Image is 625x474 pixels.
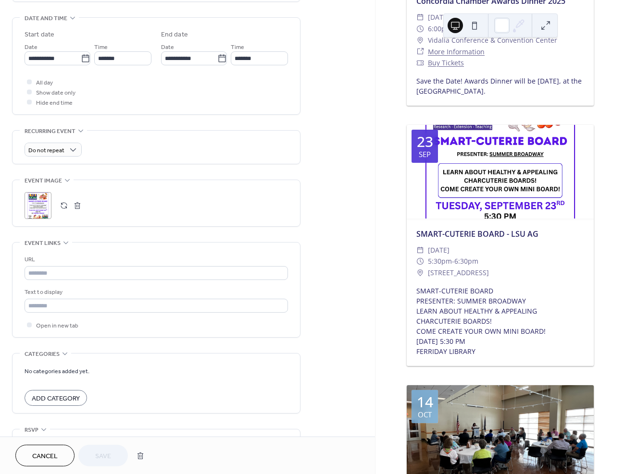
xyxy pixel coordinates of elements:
span: Add Category [32,394,80,404]
span: No categories added yet. [25,366,89,377]
div: ​ [416,255,424,267]
a: More Information [428,47,485,56]
span: Do not repeat [28,145,64,156]
button: Add Category [25,390,87,406]
span: [DATE] [428,12,450,23]
div: 23 [417,134,433,149]
div: ​ [416,244,424,256]
span: Hide end time [36,98,73,108]
div: Sep [419,151,431,158]
div: SMART-CUTERIE BOARD - LSU AG [407,228,594,240]
div: Save the Date! Awards Dinner will be [DATE], at the [GEOGRAPHIC_DATA]. [407,76,594,96]
div: ​ [416,267,424,279]
div: ​ [416,35,424,46]
span: Vidalia Conference & Convention Center [428,35,557,46]
span: Open in new tab [36,321,78,331]
span: Date and time [25,13,67,24]
span: 6:30pm [454,255,478,267]
div: URL [25,255,286,265]
div: End date [161,30,188,40]
span: Cancel [32,451,58,462]
div: ; [25,192,51,219]
span: 5:30pm [428,255,452,267]
div: SMART-CUTERIE BOARD PRESENTER: SUMMER BROADWAY LEARN ABOUT HEALTHY & APPEALING CHARCUTERIE BOARDS... [407,286,594,356]
span: Date [161,42,174,52]
div: Start date [25,30,54,40]
span: Date [25,42,37,52]
div: ​ [416,12,424,23]
div: ​ [416,23,424,35]
span: Event links [25,238,61,248]
span: Recurring event [25,126,75,136]
span: Categories [25,349,60,359]
div: ​ [416,46,424,58]
div: ​ [416,57,424,69]
div: Oct [418,411,432,418]
span: [STREET_ADDRESS] [428,267,489,279]
span: 6:00pm [428,23,452,35]
span: Time [231,42,244,52]
span: Show date only [36,88,75,98]
button: Cancel [15,445,75,466]
span: RSVP [25,425,38,435]
span: [DATE] [428,244,450,256]
span: - [452,255,454,267]
span: Event image [25,176,62,186]
span: All day [36,78,53,88]
div: 14 [417,395,433,409]
div: Text to display [25,287,286,297]
span: Time [94,42,108,52]
a: Buy Tickets [428,58,464,67]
